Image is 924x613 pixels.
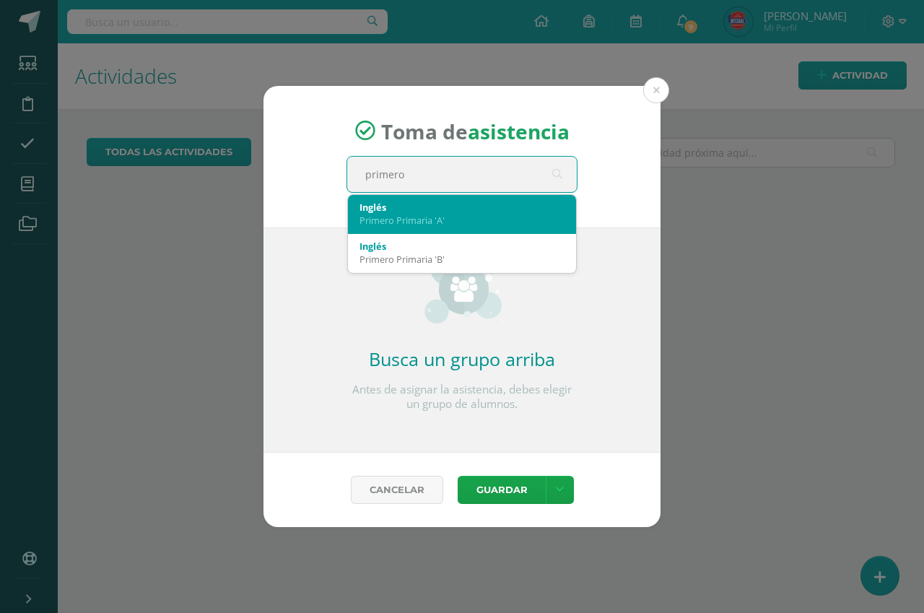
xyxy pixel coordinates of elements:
button: Guardar [458,476,546,504]
div: Primero Primaria 'A' [359,214,565,227]
img: groups_small.png [423,251,502,323]
div: Primero Primaria 'B' [359,253,565,266]
span: Toma de [381,117,570,144]
p: Antes de asignar la asistencia, debes elegir un grupo de alumnos. [346,383,577,412]
h2: Busca un grupo arriba [346,347,577,371]
input: Busca un grado o sección aquí... [347,157,577,192]
strong: asistencia [468,117,570,144]
div: Inglés [359,201,565,214]
a: Cancelar [351,476,443,504]
div: Inglés [359,240,565,253]
button: Close (Esc) [643,77,669,103]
